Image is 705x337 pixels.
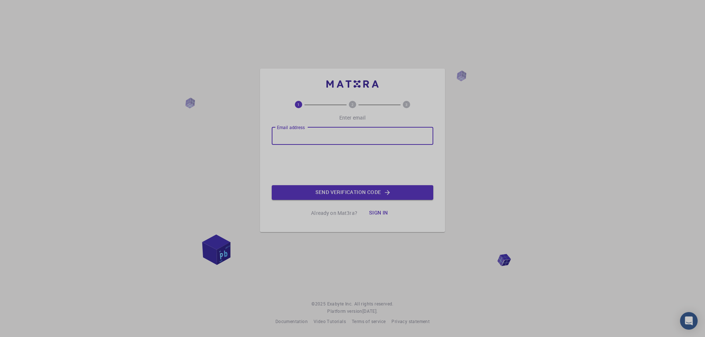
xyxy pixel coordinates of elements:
[352,318,386,325] a: Terms of service
[277,124,305,131] label: Email address
[680,312,698,330] div: Open Intercom Messenger
[351,102,354,107] text: 2
[352,318,386,324] span: Terms of service
[327,308,362,315] span: Platform version
[363,206,394,220] button: Sign in
[405,102,408,107] text: 3
[354,300,394,308] span: All rights reserved.
[275,318,308,325] a: Documentation
[391,318,430,325] a: Privacy statement
[391,318,430,324] span: Privacy statement
[327,301,353,307] span: Exabyte Inc.
[362,308,378,315] a: [DATE].
[311,209,357,217] p: Already on Mat3ra?
[327,300,353,308] a: Exabyte Inc.
[362,308,378,314] span: [DATE] .
[275,318,308,324] span: Documentation
[314,318,346,325] a: Video Tutorials
[311,300,327,308] span: © 2025
[339,114,366,121] p: Enter email
[297,151,408,179] iframe: reCAPTCHA
[272,185,433,200] button: Send verification code
[314,318,346,324] span: Video Tutorials
[297,102,300,107] text: 1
